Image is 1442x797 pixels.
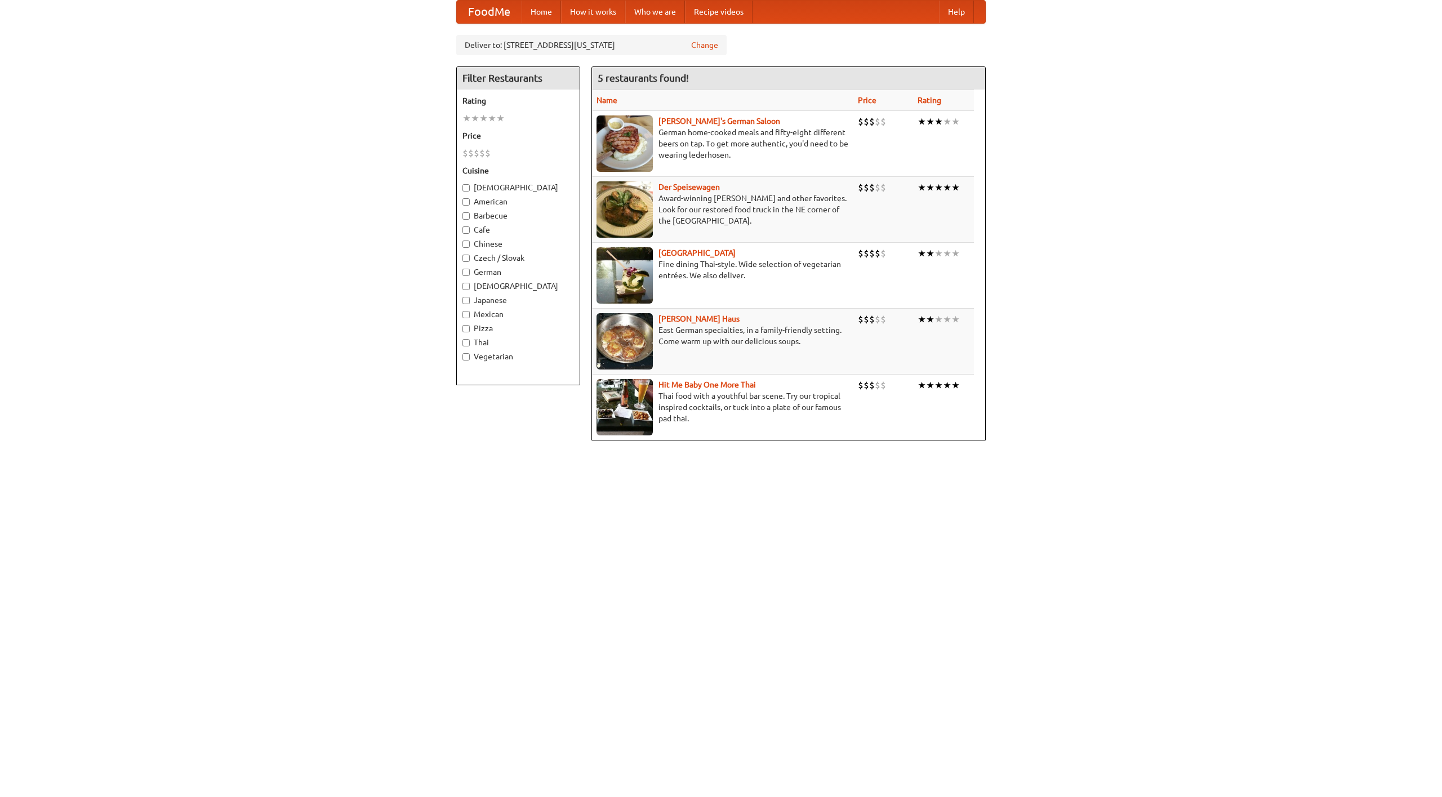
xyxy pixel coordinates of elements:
[880,181,886,194] li: $
[462,280,574,292] label: [DEMOGRAPHIC_DATA]
[858,247,864,260] li: $
[462,210,574,221] label: Barbecue
[597,379,653,435] img: babythai.jpg
[462,311,470,318] input: Mexican
[858,115,864,128] li: $
[597,193,849,226] p: Award-winning [PERSON_NAME] and other favorites. Look for our restored food truck in the NE corne...
[658,182,720,192] a: Der Speisewagen
[918,96,941,105] a: Rating
[934,247,943,260] li: ★
[934,181,943,194] li: ★
[462,353,470,360] input: Vegetarian
[880,313,886,326] li: $
[462,226,470,234] input: Cafe
[496,112,505,124] li: ★
[462,196,574,207] label: American
[658,314,740,323] a: [PERSON_NAME] Haus
[462,112,471,124] li: ★
[462,165,574,176] h5: Cuisine
[462,255,470,262] input: Czech / Slovak
[462,147,468,159] li: $
[864,115,869,128] li: $
[880,247,886,260] li: $
[462,309,574,320] label: Mexican
[951,181,960,194] li: ★
[918,379,926,391] li: ★
[625,1,685,23] a: Who we are
[462,295,574,306] label: Japanese
[457,1,522,23] a: FoodMe
[943,379,951,391] li: ★
[691,39,718,51] a: Change
[934,115,943,128] li: ★
[658,117,780,126] a: [PERSON_NAME]'s German Saloon
[858,379,864,391] li: $
[462,323,574,334] label: Pizza
[864,379,869,391] li: $
[918,313,926,326] li: ★
[488,112,496,124] li: ★
[462,224,574,235] label: Cafe
[479,147,485,159] li: $
[597,96,617,105] a: Name
[474,147,479,159] li: $
[869,247,875,260] li: $
[864,247,869,260] li: $
[875,247,880,260] li: $
[685,1,753,23] a: Recipe videos
[880,379,886,391] li: $
[597,247,653,304] img: satay.jpg
[926,379,934,391] li: ★
[875,115,880,128] li: $
[939,1,974,23] a: Help
[598,73,689,83] ng-pluralize: 5 restaurants found!
[471,112,479,124] li: ★
[934,379,943,391] li: ★
[875,313,880,326] li: $
[918,247,926,260] li: ★
[858,181,864,194] li: $
[926,115,934,128] li: ★
[943,181,951,194] li: ★
[951,313,960,326] li: ★
[462,269,470,276] input: German
[869,181,875,194] li: $
[597,313,653,369] img: kohlhaus.jpg
[864,181,869,194] li: $
[943,115,951,128] li: ★
[462,238,574,250] label: Chinese
[858,313,864,326] li: $
[597,390,849,424] p: Thai food with a youthful bar scene. Try our tropical inspired cocktails, or tuck into a plate of...
[468,147,474,159] li: $
[597,181,653,238] img: speisewagen.jpg
[875,379,880,391] li: $
[456,35,727,55] div: Deliver to: [STREET_ADDRESS][US_STATE]
[943,313,951,326] li: ★
[561,1,625,23] a: How it works
[658,248,736,257] b: [GEOGRAPHIC_DATA]
[597,324,849,347] p: East German specialties, in a family-friendly setting. Come warm up with our delicious soups.
[457,67,580,90] h4: Filter Restaurants
[522,1,561,23] a: Home
[951,115,960,128] li: ★
[597,127,849,161] p: German home-cooked meals and fifty-eight different beers on tap. To get more authentic, you'd nee...
[869,379,875,391] li: $
[597,259,849,281] p: Fine dining Thai-style. Wide selection of vegetarian entrées. We also deliver.
[462,283,470,290] input: [DEMOGRAPHIC_DATA]
[926,181,934,194] li: ★
[462,182,574,193] label: [DEMOGRAPHIC_DATA]
[479,112,488,124] li: ★
[864,313,869,326] li: $
[462,252,574,264] label: Czech / Slovak
[943,247,951,260] li: ★
[875,181,880,194] li: $
[462,198,470,206] input: American
[485,147,491,159] li: $
[858,96,876,105] a: Price
[462,241,470,248] input: Chinese
[880,115,886,128] li: $
[658,380,756,389] a: Hit Me Baby One More Thai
